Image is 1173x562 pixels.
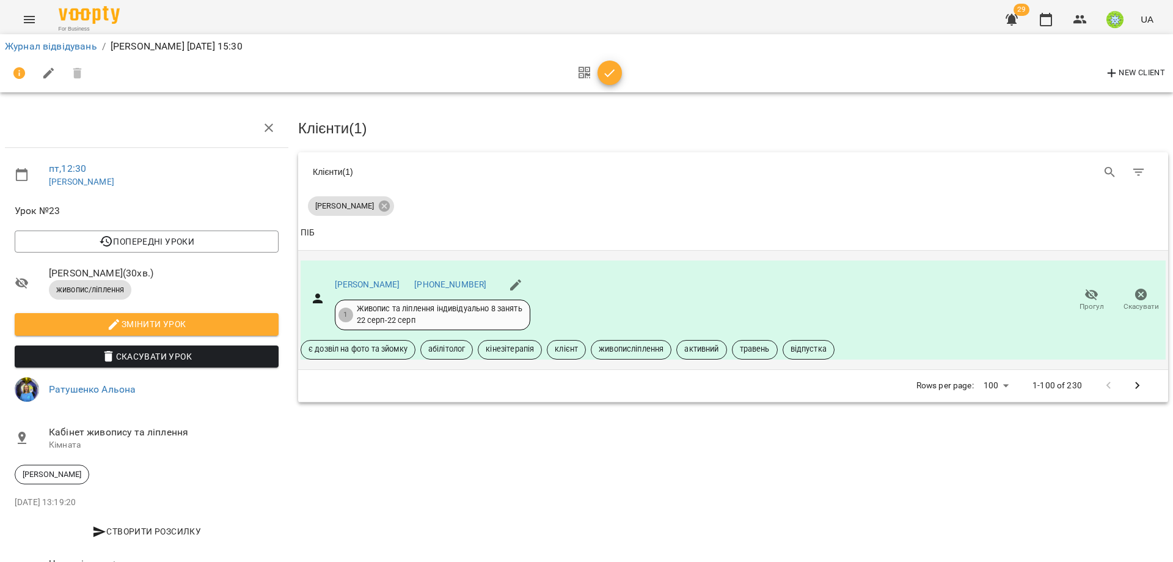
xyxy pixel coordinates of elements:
div: ПІБ [301,226,315,240]
span: Створити розсилку [20,524,274,539]
button: Next Page [1123,371,1152,401]
span: Змінити урок [24,317,269,331]
a: Журнал відвідувань [5,40,97,52]
img: 8ec40acc98eb0e9459e318a00da59de5.jpg [1106,11,1124,28]
p: Rows per page: [916,380,974,392]
div: Sort [301,226,315,240]
p: 1-100 of 230 [1032,380,1082,392]
span: [PERSON_NAME] [308,201,381,212]
span: Урок №23 [15,204,279,218]
p: [DATE] 13:19:20 [15,497,279,509]
div: Живопис та ліплення індивідуально 8 занять 22 серп - 22 серп [357,303,522,326]
button: Скасувати [1116,283,1166,317]
button: UA [1136,8,1158,31]
div: Клієнти ( 1 ) [313,166,724,178]
div: [PERSON_NAME] [15,465,89,484]
button: Створити розсилку [15,520,279,542]
button: Скасувати Урок [15,346,279,368]
h3: Клієнти ( 1 ) [298,120,1168,136]
span: живопис/ліплення [49,284,131,295]
span: For Business [59,25,120,33]
span: Скасувати Урок [24,349,269,364]
div: [PERSON_NAME] [308,196,394,216]
img: 392c9eb3378418094b3657d32dfeeeda.jpeg [15,377,39,402]
button: Змінити урок [15,313,279,335]
span: Кабінет живопису та ліплення [49,425,279,440]
p: Кімната [49,439,279,451]
span: New Client [1105,66,1165,81]
a: [PHONE_NUMBER] [414,279,486,289]
nav: breadcrumb [5,39,1168,54]
span: Прогул [1080,301,1104,312]
li: / [102,39,106,54]
span: живописліплення [591,344,671,355]
a: Ратушенко Альона [49,383,136,395]
p: [PERSON_NAME] [DATE] 15:30 [111,39,243,54]
div: 1 [338,308,353,322]
span: активний [677,344,726,355]
span: відпустка [783,344,834,355]
span: [PERSON_NAME] ( 30 хв. ) [49,266,279,281]
a: [PERSON_NAME] [335,279,400,289]
button: Search [1095,158,1125,187]
span: клієнт [547,344,585,355]
div: 100 [979,377,1013,394]
span: абілітолог [421,344,472,355]
span: Попередні уроки [24,234,269,249]
span: ПІБ [301,226,1166,240]
span: є дозвіл на фото та зйомку [301,344,415,355]
span: UA [1141,13,1153,26]
span: 29 [1014,4,1029,16]
button: New Client [1102,64,1168,83]
span: [PERSON_NAME] [15,469,89,480]
button: Menu [15,5,44,34]
span: кінезітерапія [478,344,541,355]
span: Скасувати [1124,301,1159,312]
button: Фільтр [1124,158,1153,187]
div: Table Toolbar [298,152,1168,191]
img: Voopty Logo [59,6,120,24]
a: [PERSON_NAME] [49,177,114,187]
button: Прогул [1067,283,1116,317]
span: травень [733,344,777,355]
a: пт , 12:30 [49,163,86,174]
button: Попередні уроки [15,231,279,253]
